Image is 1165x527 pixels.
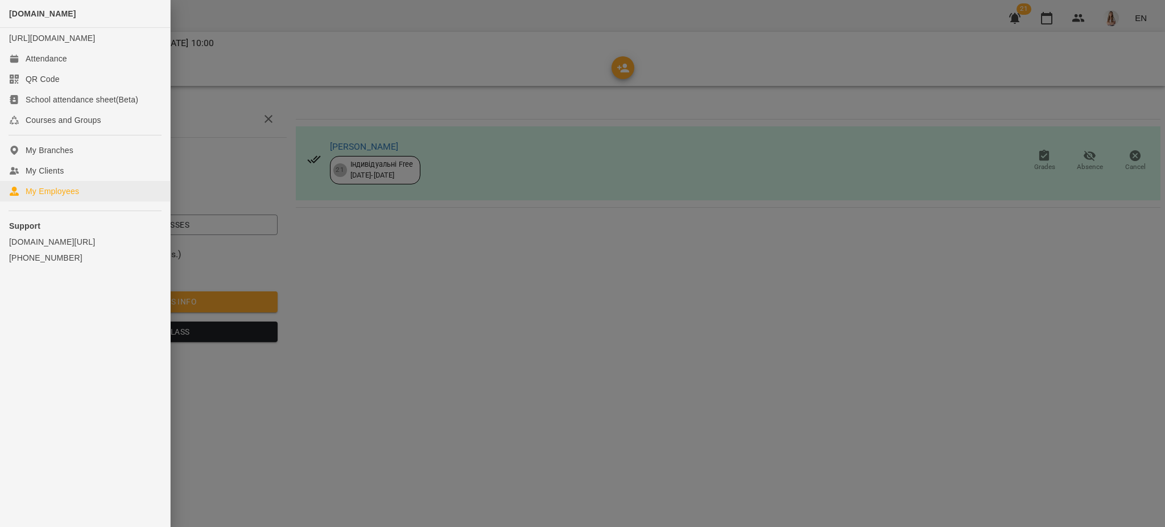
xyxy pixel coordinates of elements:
[9,9,76,18] span: [DOMAIN_NAME]
[26,94,138,105] div: School attendance sheet(Beta)
[9,252,161,263] a: [PHONE_NUMBER]
[26,165,64,176] div: My Clients
[9,34,95,43] a: [URL][DOMAIN_NAME]
[9,236,161,248] a: [DOMAIN_NAME][URL]
[9,220,161,232] p: Support
[26,114,101,126] div: Courses and Groups
[26,145,73,156] div: My Branches
[26,186,79,197] div: My Employees
[26,73,60,85] div: QR Code
[26,53,67,64] div: Attendance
